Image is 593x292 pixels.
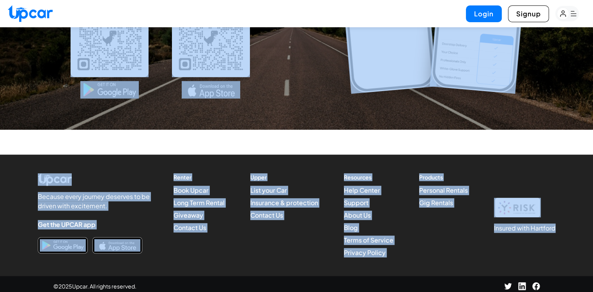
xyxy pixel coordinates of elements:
[38,237,88,254] a: Download on Google Play
[250,199,318,207] a: Insurance & protection
[419,199,453,207] a: Gig Rentals
[53,282,136,290] span: © 2025 Upcar. All rights reserved.
[173,223,206,232] a: Contact Us
[344,248,386,257] a: Privacy Policy
[419,173,468,181] h4: Products
[182,81,240,99] img: app-store
[38,220,155,229] h4: Get the UPCAR app
[173,211,203,219] a: Giveaway
[344,173,393,181] h4: Resources
[94,239,140,252] img: Download on the App Store
[419,186,468,194] a: Personal Rentals
[40,239,86,252] img: Get it on Google Play
[173,173,225,181] h4: Renter
[344,186,380,194] a: Help Center
[173,186,209,194] a: Book Upcar
[250,186,287,194] a: List your Car
[466,5,502,22] button: Login
[38,192,155,211] p: Because every journey deserves to be driven with excitement.
[494,223,556,233] h1: Insured with Hartford
[508,5,549,22] button: Signup
[344,199,368,207] a: Support
[8,5,53,22] img: Upcar Logo
[518,282,526,290] img: LinkedIn
[344,211,371,219] a: About Us
[173,199,225,207] a: Long Term Rental
[532,282,540,290] img: Facebook
[504,282,512,290] img: Twitter
[38,173,72,186] img: Upcar Logo
[92,237,142,254] a: Download on the App Store
[344,236,393,244] a: Terms of Service
[80,81,139,99] img: google-play
[250,173,318,181] h4: Upper
[250,211,283,219] a: Contact Us
[344,223,358,232] a: Blog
